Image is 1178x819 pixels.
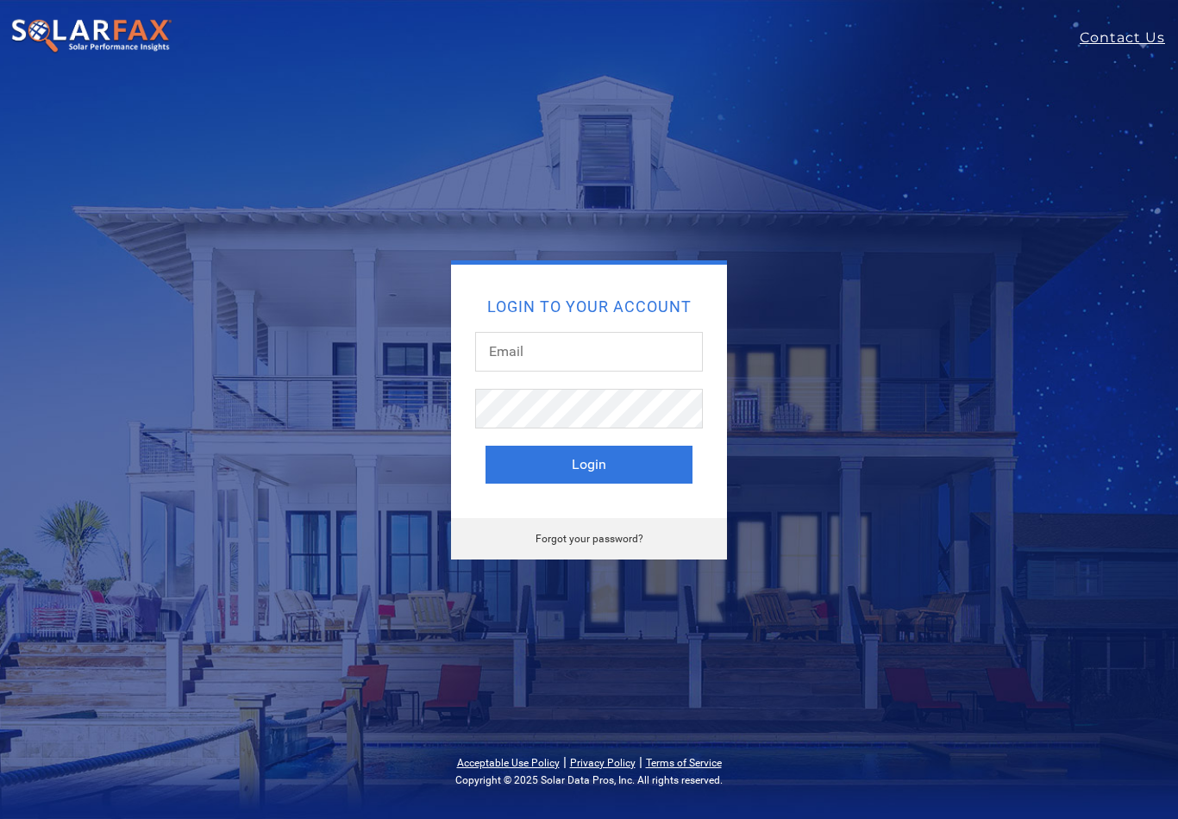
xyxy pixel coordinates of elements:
span: | [639,753,642,770]
a: Forgot your password? [536,533,643,545]
h2: Login to your account [486,299,692,315]
button: Login [486,446,692,484]
span: | [563,753,567,770]
input: Email [475,332,703,372]
img: SolarFax [10,18,172,54]
a: Privacy Policy [570,757,636,769]
a: Acceptable Use Policy [457,757,560,769]
a: Terms of Service [646,757,722,769]
a: Contact Us [1080,28,1178,48]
